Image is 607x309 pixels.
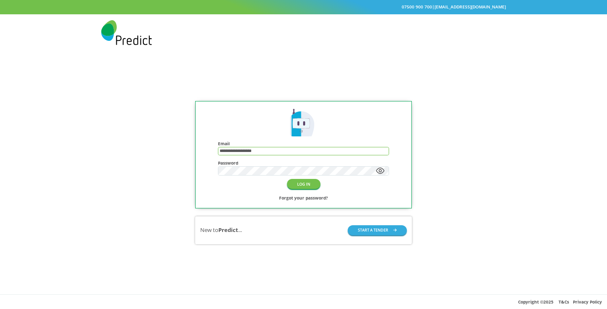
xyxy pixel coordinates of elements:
[218,226,238,234] b: Predict
[288,108,319,139] img: Predict Mobile
[101,20,152,45] img: Predict Mobile
[101,3,506,11] div: |
[573,299,602,305] a: Privacy Policy
[287,179,320,189] button: LOG IN
[200,226,242,234] div: New to ...
[218,141,389,146] h4: Email
[279,194,328,202] a: Forgot your password?
[218,160,389,165] h4: Password
[559,299,569,305] a: T&Cs
[435,4,506,10] a: [EMAIL_ADDRESS][DOMAIN_NAME]
[348,225,407,235] button: START A TENDER
[402,4,432,10] a: 07500 900 700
